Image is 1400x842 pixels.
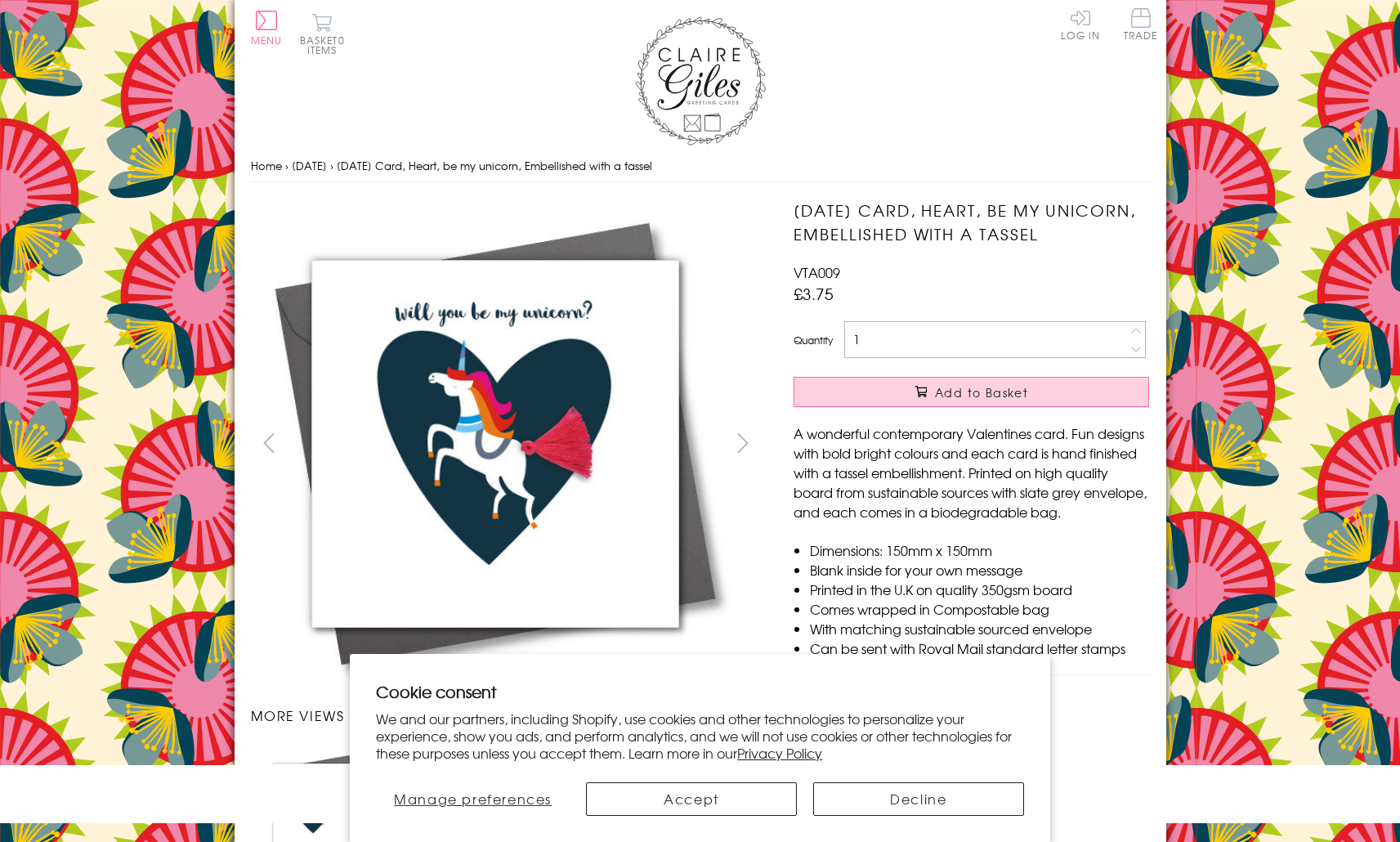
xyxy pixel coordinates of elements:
a: Log In [1061,8,1100,40]
li: Blank inside for your own message [810,560,1149,580]
p: A wonderful contemporary Valentines card. Fun designs with bold bright colours and each card is h... [794,423,1149,522]
span: Manage preferences [394,789,552,808]
span: 0 items [307,33,345,57]
span: › [285,158,288,173]
span: › [330,158,333,173]
span: Trade [1124,8,1158,40]
h2: Cookie consent [376,680,1024,703]
span: VTA009 [794,262,840,282]
button: next [724,424,761,461]
img: Valentine's Day Card, Heart, be my unicorn, Embellished with a tassel [761,199,1251,689]
li: Dimensions: 150mm x 150mm [810,540,1149,560]
button: Manage preferences [376,782,570,816]
li: Printed in the U.K on quality 350gsm board [810,580,1149,599]
button: Menu [251,11,283,45]
p: We and our partners, including Shopify, use cookies and other technologies to personalize your ex... [376,710,1024,761]
a: Home [251,158,282,173]
button: Add to Basket [794,377,1149,407]
li: Comes wrapped in Compostable bag [810,599,1149,619]
span: £3.75 [794,282,834,305]
h3: More views [251,705,762,725]
a: [DATE] [292,158,327,173]
nav: breadcrumbs [251,150,1150,183]
button: Basket0 items [300,13,345,55]
img: Claire Giles Greetings Cards [635,16,766,146]
a: Privacy Policy [737,743,822,763]
li: With matching sustainable sourced envelope [810,619,1149,638]
a: Trade [1124,8,1158,43]
li: Can be sent with Royal Mail standard letter stamps [810,638,1149,658]
span: Menu [251,33,283,47]
h1: [DATE] Card, Heart, be my unicorn, Embellished with a tassel [794,199,1149,246]
img: Valentine's Day Card, Heart, be my unicorn, Embellished with a tassel [250,199,740,689]
button: Decline [813,782,1024,816]
button: Accept [586,782,797,816]
span: [DATE] Card, Heart, be my unicorn, Embellished with a tassel [337,158,652,173]
span: Add to Basket [935,384,1028,401]
button: prev [251,424,288,461]
label: Quantity [794,333,833,347]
